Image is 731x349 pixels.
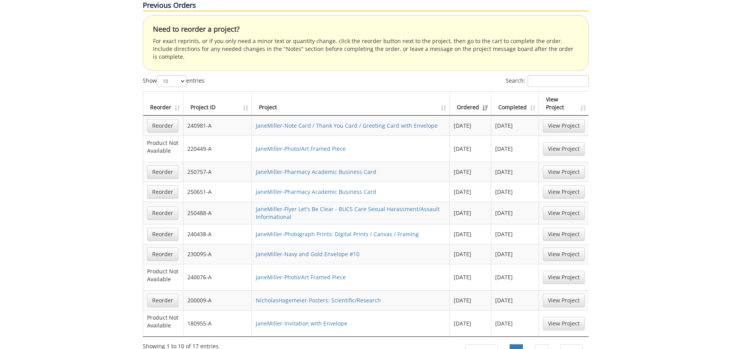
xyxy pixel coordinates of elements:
[183,182,252,202] td: 250651-A
[491,244,539,264] td: [DATE]
[491,116,539,136] td: [DATE]
[183,116,252,136] td: 240981-A
[183,224,252,244] td: 240438-A
[256,273,346,281] a: JaneMiller-Photo/Art Framed Piece
[147,228,178,241] a: Reorder
[143,92,183,116] th: Reorder: activate to sort column ascending
[491,264,539,290] td: [DATE]
[147,294,178,307] a: Reorder
[147,206,178,220] a: Reorder
[183,264,252,290] td: 240076-A
[147,185,178,199] a: Reorder
[183,162,252,182] td: 250757-A
[543,248,585,261] a: View Project
[506,75,589,87] label: Search:
[147,248,178,261] a: Reorder
[450,116,491,136] td: [DATE]
[491,182,539,202] td: [DATE]
[147,119,178,132] a: Reorder
[183,92,252,116] th: Project ID: activate to sort column ascending
[256,320,347,327] a: JaneMiller-Invitation with Envelope
[450,92,491,116] th: Ordered: activate to sort column ascending
[256,145,346,152] a: JaneMiller-Photo/Art Framed Piece
[147,268,179,283] p: Product Not Available
[147,139,179,155] p: Product Not Available
[491,202,539,224] td: [DATE]
[183,202,252,224] td: 250488-A
[147,165,178,179] a: Reorder
[256,230,419,238] a: JaneMiller-Photograph Prints: Digital Prints / Canvas / Framing
[543,271,585,284] a: View Project
[450,202,491,224] td: [DATE]
[491,290,539,310] td: [DATE]
[256,297,381,304] a: NicholasHagemeier-Posters: Scientific/Research
[450,244,491,264] td: [DATE]
[543,119,585,132] a: View Project
[450,162,491,182] td: [DATE]
[450,224,491,244] td: [DATE]
[543,228,585,241] a: View Project
[256,250,359,258] a: JaneMiller-Navy and Gold Envelope #10
[491,224,539,244] td: [DATE]
[252,92,450,116] th: Project: activate to sort column ascending
[157,75,186,87] select: Showentries
[256,122,438,129] a: JaneMiller-Note Card / Thank You Card / Greeting Card with Envelope
[491,136,539,162] td: [DATE]
[543,317,585,330] a: View Project
[539,92,589,116] th: View Project: activate to sort column ascending
[256,168,376,175] a: JaneMiller-Pharmacy Academic Business Card
[153,25,578,33] h4: Need to reorder a project?
[147,314,179,329] p: Product Not Available
[450,310,491,336] td: [DATE]
[491,92,539,116] th: Completed: activate to sort column ascending
[183,290,252,310] td: 200009-A
[450,136,491,162] td: [DATE]
[183,310,252,336] td: 180955-A
[543,142,585,156] a: View Project
[256,188,376,195] a: JaneMiller-Pharmacy Academic Business Card
[543,165,585,179] a: View Project
[543,206,585,220] a: View Project
[491,162,539,182] td: [DATE]
[450,290,491,310] td: [DATE]
[543,294,585,307] a: View Project
[528,75,589,87] input: Search:
[153,37,578,61] p: For exact reprints, or if you only need a minor text or quantity change, click the reorder button...
[491,310,539,336] td: [DATE]
[543,185,585,199] a: View Project
[183,244,252,264] td: 230095-A
[143,0,589,11] p: Previous Orders
[143,75,205,87] label: Show entries
[256,205,440,221] a: JaneMiller-Flyer Let's Be Clear - BUCS Care Sexual Harassment/Assault Informational
[450,264,491,290] td: [DATE]
[183,136,252,162] td: 220449-A
[450,182,491,202] td: [DATE]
